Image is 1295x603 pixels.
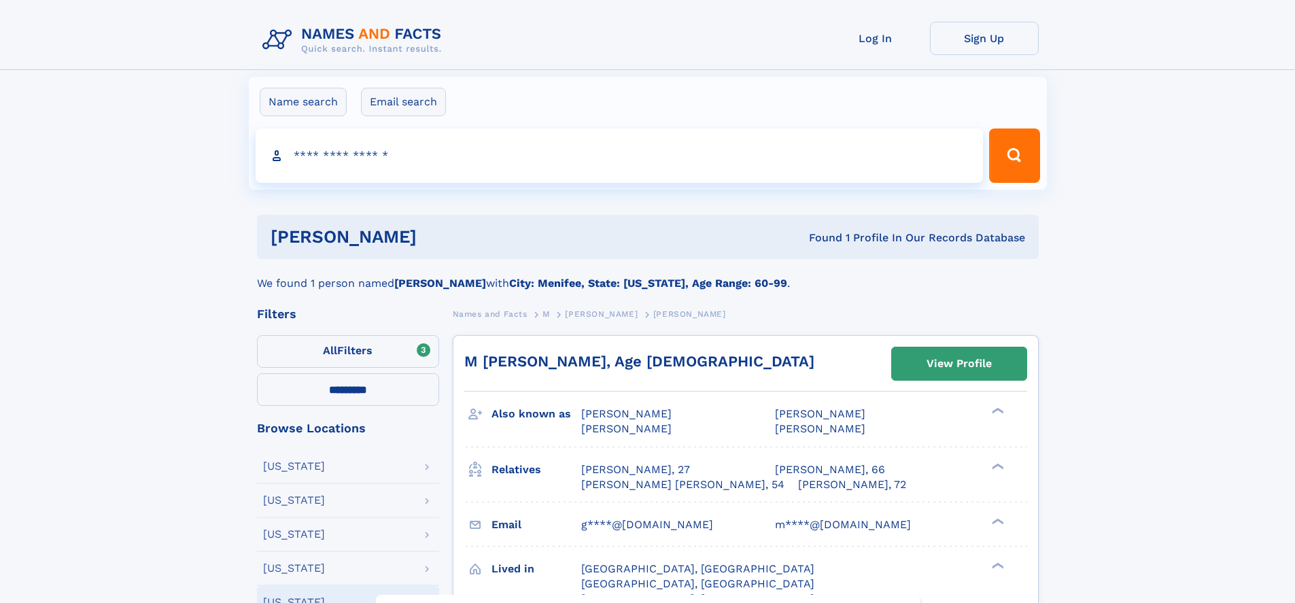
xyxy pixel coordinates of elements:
[491,458,581,481] h3: Relatives
[581,407,672,420] span: [PERSON_NAME]
[927,348,992,379] div: View Profile
[464,353,814,370] a: M [PERSON_NAME], Age [DEMOGRAPHIC_DATA]
[263,461,325,472] div: [US_STATE]
[361,88,446,116] label: Email search
[260,88,347,116] label: Name search
[798,477,906,492] a: [PERSON_NAME], 72
[509,277,787,290] b: City: Menifee, State: [US_STATE], Age Range: 60-99
[565,305,638,322] a: [PERSON_NAME]
[581,477,784,492] a: [PERSON_NAME] [PERSON_NAME], 54
[491,513,581,536] h3: Email
[612,230,1025,245] div: Found 1 Profile In Our Records Database
[257,335,439,368] label: Filters
[453,305,528,322] a: Names and Facts
[775,462,885,477] a: [PERSON_NAME], 66
[775,422,865,435] span: [PERSON_NAME]
[821,22,930,55] a: Log In
[581,462,690,477] a: [PERSON_NAME], 27
[988,407,1005,415] div: ❯
[988,462,1005,470] div: ❯
[542,309,550,319] span: M
[257,422,439,434] div: Browse Locations
[323,344,337,357] span: All
[988,517,1005,526] div: ❯
[653,309,726,319] span: [PERSON_NAME]
[394,277,486,290] b: [PERSON_NAME]
[263,529,325,540] div: [US_STATE]
[581,577,814,590] span: [GEOGRAPHIC_DATA], [GEOGRAPHIC_DATA]
[257,22,453,58] img: Logo Names and Facts
[775,407,865,420] span: [PERSON_NAME]
[542,305,550,322] a: M
[263,563,325,574] div: [US_STATE]
[257,308,439,320] div: Filters
[930,22,1039,55] a: Sign Up
[491,402,581,426] h3: Also known as
[491,557,581,581] h3: Lived in
[271,228,613,245] h1: [PERSON_NAME]
[989,128,1039,183] button: Search Button
[256,128,984,183] input: search input
[892,347,1026,380] a: View Profile
[565,309,638,319] span: [PERSON_NAME]
[257,259,1039,292] div: We found 1 person named with .
[581,422,672,435] span: [PERSON_NAME]
[581,562,814,575] span: [GEOGRAPHIC_DATA], [GEOGRAPHIC_DATA]
[988,561,1005,570] div: ❯
[263,495,325,506] div: [US_STATE]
